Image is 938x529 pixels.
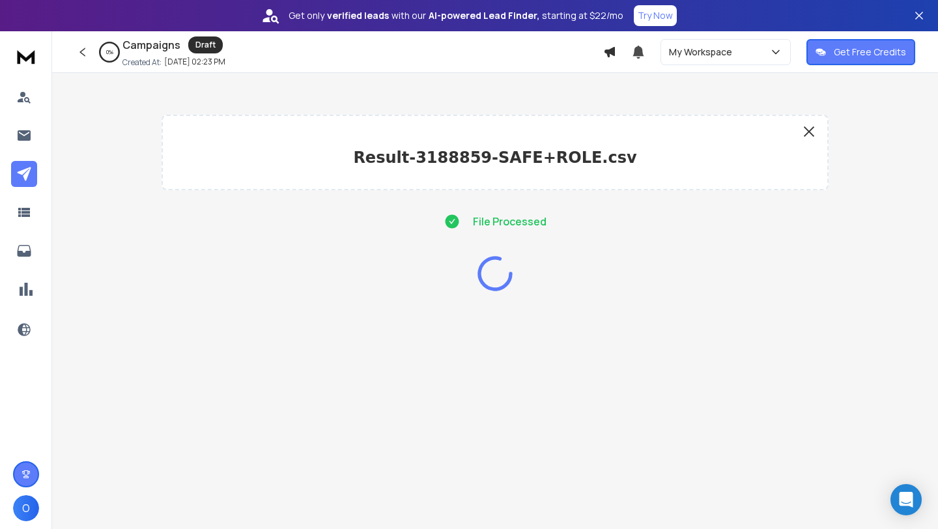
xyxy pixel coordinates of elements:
div: Open Intercom Messenger [890,484,922,515]
button: Get Free Credits [806,39,915,65]
div: Draft [188,36,223,53]
p: Get only with our starting at $22/mo [289,9,623,22]
p: [DATE] 02:23 PM [164,57,225,67]
button: O [13,495,39,521]
p: File Processed [473,214,547,229]
p: Created At: [122,57,162,68]
strong: verified leads [327,9,389,22]
img: logo [13,44,39,68]
p: Try Now [638,9,673,22]
h1: Campaigns [122,37,180,53]
p: My Workspace [669,46,737,59]
strong: AI-powered Lead Finder, [429,9,539,22]
p: 0 % [106,48,113,56]
p: Result-3188859-SAFE+ROLE.csv [173,147,817,168]
p: Get Free Credits [834,46,906,59]
button: Try Now [634,5,677,26]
